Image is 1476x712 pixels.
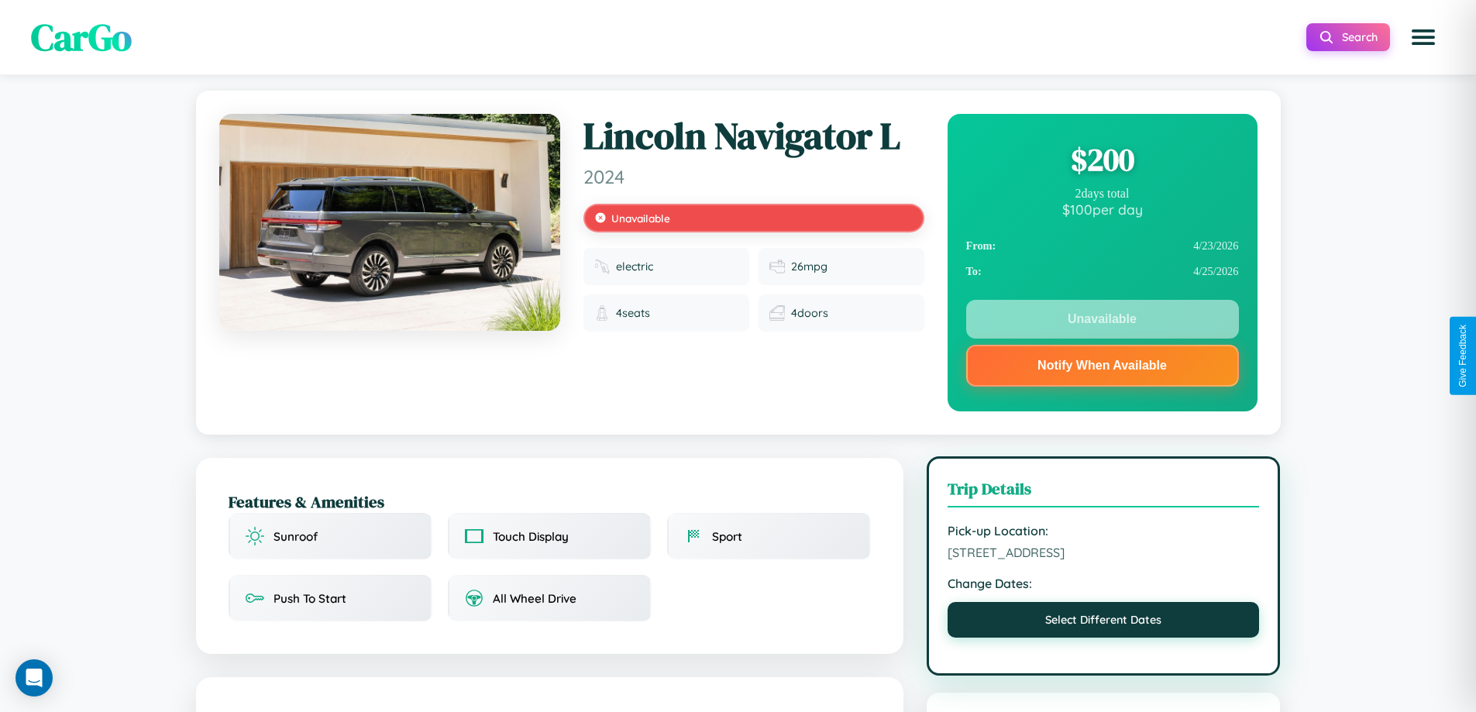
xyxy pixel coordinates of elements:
[966,300,1239,339] button: Unavailable
[712,529,742,544] span: Sport
[594,305,610,321] img: Seats
[966,233,1239,259] div: 4 / 23 / 2026
[219,114,560,331] img: Lincoln Navigator L 2024
[493,591,576,606] span: All Wheel Drive
[1402,15,1445,59] button: Open menu
[583,114,924,159] h1: Lincoln Navigator L
[966,201,1239,218] div: $ 100 per day
[948,576,1260,591] strong: Change Dates:
[791,306,828,320] span: 4 doors
[15,659,53,697] div: Open Intercom Messenger
[769,305,785,321] img: Doors
[948,602,1260,638] button: Select Different Dates
[31,12,132,63] span: CarGo
[966,265,982,278] strong: To:
[948,477,1260,507] h3: Trip Details
[966,187,1239,201] div: 2 days total
[791,260,827,273] span: 26 mpg
[1306,23,1390,51] button: Search
[274,591,346,606] span: Push To Start
[594,259,610,274] img: Fuel type
[769,259,785,274] img: Fuel efficiency
[616,260,653,273] span: electric
[1457,325,1468,387] div: Give Feedback
[583,165,924,188] span: 2024
[966,259,1239,284] div: 4 / 25 / 2026
[948,523,1260,538] strong: Pick-up Location:
[229,490,871,513] h2: Features & Amenities
[966,345,1239,387] button: Notify When Available
[1342,30,1378,44] span: Search
[966,139,1239,181] div: $ 200
[948,545,1260,560] span: [STREET_ADDRESS]
[616,306,650,320] span: 4 seats
[274,529,318,544] span: Sunroof
[966,239,996,253] strong: From:
[611,212,670,225] span: Unavailable
[493,529,569,544] span: Touch Display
